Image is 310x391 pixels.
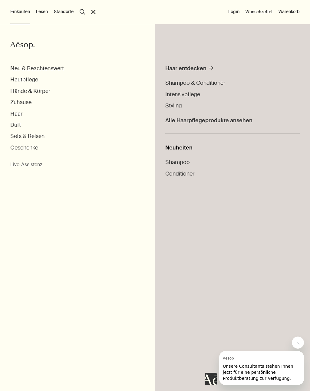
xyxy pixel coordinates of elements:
[165,65,206,72] div: Haar entdecken
[165,159,190,166] a: Shampoo
[292,337,304,349] iframe: Nachricht von Aesop schließen
[228,9,239,15] button: Login
[10,76,38,83] button: Hautpflege
[165,80,225,87] a: Shampoo & Conditioner
[10,144,38,151] button: Geschenke
[219,351,304,385] iframe: Nachricht von Aesop
[10,9,30,15] button: Einkaufen
[36,9,48,15] button: Lesen
[165,79,225,87] span: Shampoo & Conditioner
[165,117,252,124] span: Alle Haarpflegeprodukte ansehen
[91,10,96,14] button: Schließen Sie das Menü
[54,9,74,15] button: Standorte
[80,9,85,15] button: Menüpunkt "Suche" öffnen
[165,91,200,98] a: Intensivpflege
[246,9,272,15] a: Wunschzettel
[9,39,36,53] a: Aesop
[165,65,213,75] a: Haar entdecken
[165,114,252,124] a: Alle Haarpflegeprodukte ansehen
[10,162,42,168] button: Live-Assistenz
[10,133,45,140] button: Sets & Reisen
[205,373,217,385] iframe: Kein Inhalt
[10,41,35,50] svg: Aesop
[10,122,21,129] button: Duft
[10,99,31,106] button: Zuhause
[165,170,194,177] a: Conditioner
[165,102,182,109] a: Styling
[10,65,64,72] button: Neu & Beachtenswert
[10,110,22,117] button: Haar
[10,88,50,95] button: Hände & Körper
[279,9,300,15] button: Warenkorb
[165,144,300,151] div: Neuheiten
[205,337,304,385] div: Aesop sagt „Unsere Consultants stehen Ihnen jetzt für eine persönliche Produktberatung zur Verfüg...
